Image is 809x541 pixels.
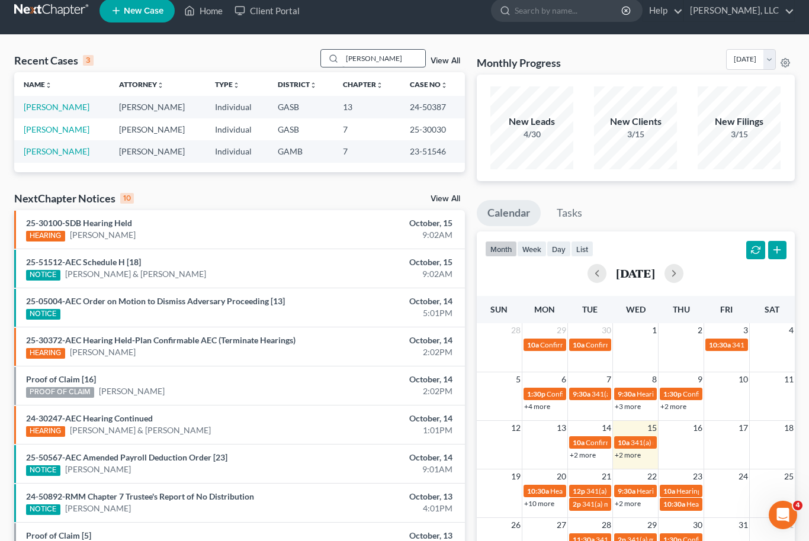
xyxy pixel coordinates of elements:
span: 9:30a [573,389,590,398]
span: 9:30a [618,487,635,495]
span: Hearing for [PERSON_NAME] III [637,487,737,495]
div: NOTICE [26,504,60,515]
div: New Filings [698,115,781,128]
div: October, 14 [319,334,453,346]
a: Calendar [477,200,541,226]
span: 20 [556,469,567,484]
span: 15 [646,421,658,435]
span: 12p [573,487,585,495]
span: 16 [692,421,704,435]
span: 26 [510,518,522,532]
span: 29 [646,518,658,532]
div: 4:01PM [319,503,453,514]
div: 9:02AM [319,229,453,241]
a: [PERSON_NAME] [70,229,136,241]
td: 23-51546 [400,140,464,162]
span: 28 [601,518,612,532]
a: [PERSON_NAME] [65,503,131,514]
span: Tue [582,304,598,314]
a: +10 more [524,499,554,508]
span: 341(a) meeting for [PERSON_NAME] [592,389,706,398]
button: month [485,241,517,257]
a: +3 more [615,402,641,411]
span: Confirmation hearing for [PERSON_NAME] [547,389,681,398]
i: unfold_more [233,82,240,89]
a: 25-05004-AEC Order on Motion to Dismiss Adversary Proceeding [13] [26,296,285,306]
div: HEARING [26,348,65,359]
span: 9 [696,372,704,387]
i: unfold_more [310,82,317,89]
div: October, 14 [319,452,453,463]
div: 2:02PM [319,346,453,358]
div: 5:01PM [319,307,453,319]
a: 24-50892-RMM Chapter 7 Trustee's Report of No Distribution [26,491,254,501]
div: New Clients [594,115,677,128]
iframe: Intercom live chat [769,501,797,529]
a: [PERSON_NAME] & [PERSON_NAME] [65,268,206,280]
span: 7 [605,372,612,387]
td: GASB [268,118,334,140]
span: 341(a) meeting for [PERSON_NAME] [631,438,745,447]
button: week [517,241,547,257]
span: 10a [573,340,585,349]
a: Proof of Claim [16] [26,374,96,384]
td: Individual [206,118,268,140]
button: day [547,241,571,257]
input: Search by name... [342,50,425,67]
span: Confirmation hearing for [PERSON_NAME] [540,340,675,349]
div: PROOF OF CLAIM [26,387,94,398]
span: 1 [651,323,658,337]
span: 21 [601,469,612,484]
span: 13 [556,421,567,435]
a: Nameunfold_more [24,80,52,89]
td: Individual [206,140,268,162]
td: 13 [333,96,400,118]
a: +2 more [660,402,686,411]
span: 10a [618,438,630,447]
span: Wed [626,304,646,314]
a: Typeunfold_more [215,80,240,89]
span: 22 [646,469,658,484]
span: 2 [696,323,704,337]
a: [PERSON_NAME] & [PERSON_NAME] [70,424,211,436]
span: 6 [560,372,567,387]
span: Thu [673,304,690,314]
span: 14 [601,421,612,435]
span: Mon [534,304,555,314]
i: unfold_more [376,82,383,89]
div: October, 13 [319,491,453,503]
div: October, 15 [319,256,453,268]
a: Case Nounfold_more [410,80,448,89]
a: 25-51512-AEC Schedule H [18] [26,257,141,267]
span: 31 [737,518,749,532]
span: 30 [601,323,612,337]
div: 4/30 [490,128,573,140]
a: View All [431,57,460,65]
div: 3/15 [594,128,677,140]
div: Recent Cases [14,53,94,67]
span: 23 [692,469,704,484]
span: Sun [490,304,508,314]
span: 2p [573,500,581,508]
div: 10 [120,193,134,204]
h3: Monthly Progress [477,56,561,70]
a: +2 more [615,450,641,459]
td: 25-30030 [400,118,464,140]
span: 28 [510,323,522,337]
td: Individual [206,96,268,118]
a: [PERSON_NAME] [24,124,89,134]
div: NextChapter Notices [14,191,134,205]
a: Attorneyunfold_more [119,80,164,89]
div: 1:01PM [319,424,453,436]
a: 25-30100-SDB Hearing Held [26,218,132,228]
span: 29 [556,323,567,337]
span: 10:30a [709,340,731,349]
i: unfold_more [441,82,448,89]
a: 25-50567-AEC Amended Payroll Deduction Order [23] [26,452,227,462]
span: 12 [510,421,522,435]
span: 1:30p [527,389,545,398]
span: New Case [124,7,163,15]
span: 3 [742,323,749,337]
a: Tasks [546,200,593,226]
div: NOTICE [26,309,60,320]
